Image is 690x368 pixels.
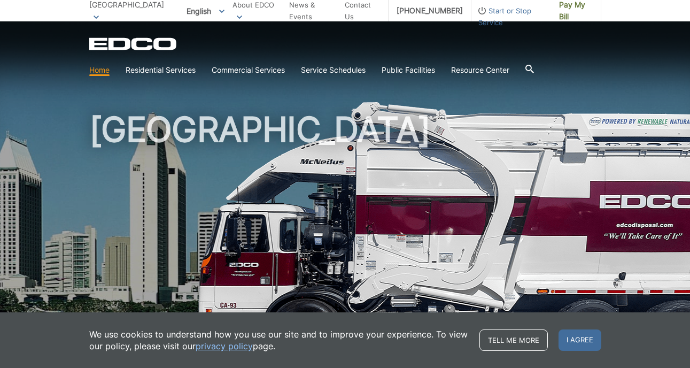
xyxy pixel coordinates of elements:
[451,64,509,76] a: Resource Center
[382,64,435,76] a: Public Facilities
[179,2,232,20] span: English
[196,340,253,352] a: privacy policy
[89,112,601,347] h1: [GEOGRAPHIC_DATA]
[479,329,548,351] a: Tell me more
[212,64,285,76] a: Commercial Services
[89,37,178,50] a: EDCD logo. Return to the homepage.
[301,64,366,76] a: Service Schedules
[559,329,601,351] span: I agree
[126,64,196,76] a: Residential Services
[89,328,469,352] p: We use cookies to understand how you use our site and to improve your experience. To view our pol...
[89,64,110,76] a: Home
